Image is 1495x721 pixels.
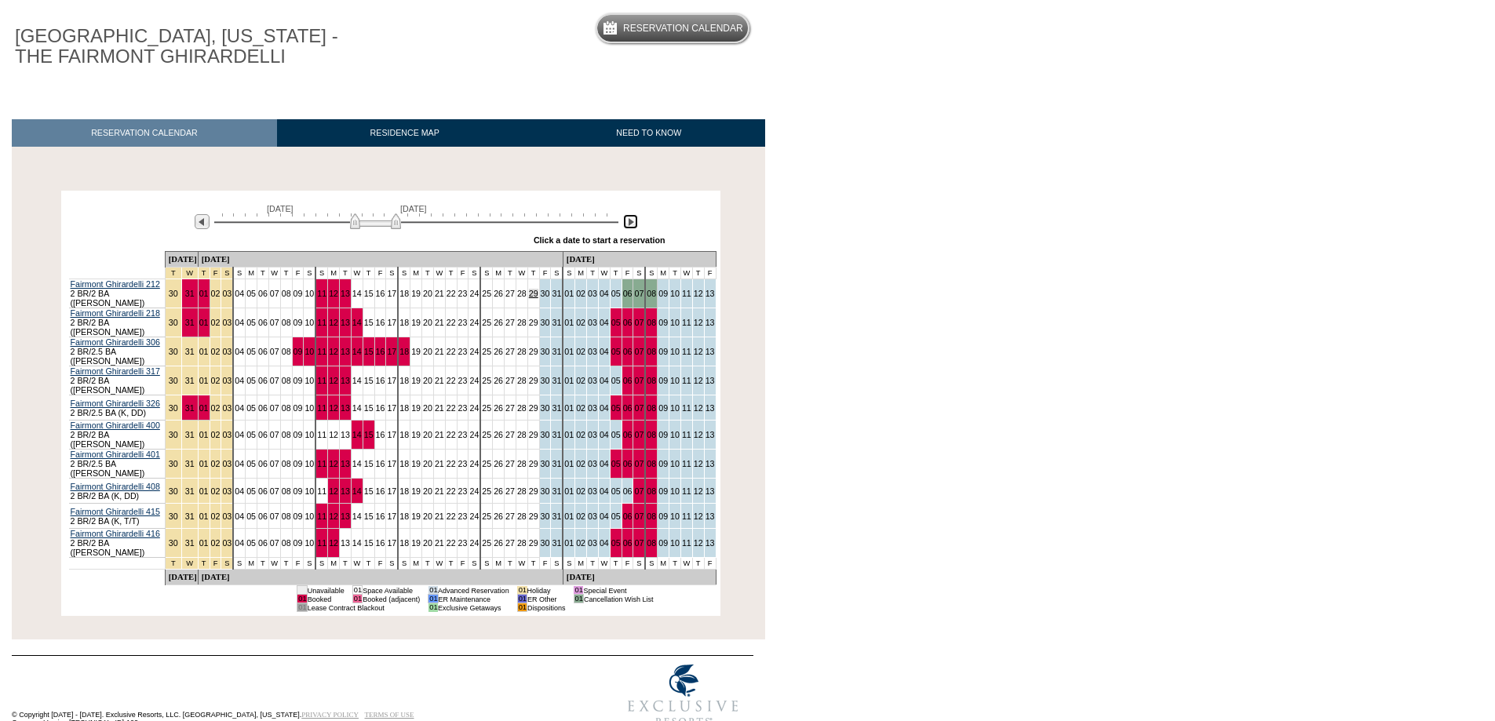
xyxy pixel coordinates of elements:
a: 30 [169,430,178,439]
a: 03 [222,318,232,327]
a: 06 [623,403,633,413]
a: 01 [564,430,574,439]
a: 09 [294,289,303,298]
a: 22 [447,430,456,439]
a: 10 [304,347,314,356]
a: 08 [647,318,656,327]
a: 26 [494,318,503,327]
a: 18 [399,403,409,413]
img: Next [623,214,638,229]
a: 13 [706,430,715,439]
a: 12 [694,403,703,413]
a: 11 [682,318,691,327]
a: 31 [185,376,195,385]
a: 02 [576,289,585,298]
a: 21 [435,430,444,439]
a: 11 [317,403,326,413]
a: 20 [423,318,432,327]
a: 03 [222,376,232,385]
a: 20 [423,289,432,298]
a: 16 [376,376,385,385]
a: 11 [317,430,326,439]
a: 02 [576,430,585,439]
a: 25 [482,289,491,298]
a: 05 [611,403,621,413]
a: 30 [169,289,178,298]
a: 31 [185,289,195,298]
a: 04 [600,430,609,439]
a: 05 [611,318,621,327]
a: 30 [169,376,178,385]
a: 10 [670,376,680,385]
a: 23 [458,347,468,356]
a: 06 [258,347,268,356]
a: 02 [211,403,221,413]
a: 09 [294,318,303,327]
a: 05 [246,347,256,356]
a: 01 [199,347,209,356]
a: 06 [623,430,633,439]
a: 08 [282,459,291,468]
a: 14 [352,376,362,385]
a: 11 [682,347,691,356]
a: 18 [399,376,409,385]
a: 01 [564,403,574,413]
a: 29 [529,347,538,356]
a: 28 [517,376,527,385]
a: 15 [364,289,374,298]
a: 19 [411,318,421,327]
a: 13 [706,376,715,385]
a: 12 [329,289,338,298]
a: 08 [282,289,291,298]
a: 29 [529,403,538,413]
a: 05 [246,459,256,468]
a: 09 [658,318,668,327]
a: 28 [517,318,527,327]
a: 04 [600,347,609,356]
a: 03 [588,347,597,356]
a: 31 [552,289,561,298]
a: 31 [552,403,561,413]
a: 06 [258,403,268,413]
a: NEED TO KNOW [532,119,765,147]
a: Fairmont Ghirardelli 401 [71,450,160,459]
a: 12 [329,430,338,439]
a: 21 [435,289,444,298]
a: 30 [169,403,178,413]
a: 29 [529,430,538,439]
a: 11 [317,347,326,356]
a: 13 [706,289,715,298]
a: 01 [199,459,209,468]
a: 09 [658,376,668,385]
a: 17 [387,347,396,356]
a: 22 [447,318,456,327]
a: 18 [399,289,409,298]
a: 28 [517,347,527,356]
a: 13 [341,347,350,356]
a: 16 [376,289,385,298]
a: RESIDENCE MAP [277,119,533,147]
a: 09 [658,430,668,439]
a: 03 [222,347,232,356]
a: 02 [211,376,221,385]
a: 04 [235,289,244,298]
a: 10 [304,403,314,413]
a: Fairmont Ghirardelli 218 [71,308,160,318]
a: 08 [282,403,291,413]
a: 07 [270,318,279,327]
a: 28 [517,403,527,413]
a: 11 [317,318,326,327]
a: Fairmont Ghirardelli 317 [71,366,160,376]
a: 17 [387,376,396,385]
a: 04 [235,347,244,356]
a: 06 [258,318,268,327]
a: 01 [564,347,574,356]
a: 24 [469,347,479,356]
a: 07 [634,347,644,356]
a: 14 [352,289,362,298]
a: 04 [235,430,244,439]
a: 18 [399,347,409,356]
a: 08 [647,430,656,439]
a: 11 [682,376,691,385]
a: 13 [341,376,350,385]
